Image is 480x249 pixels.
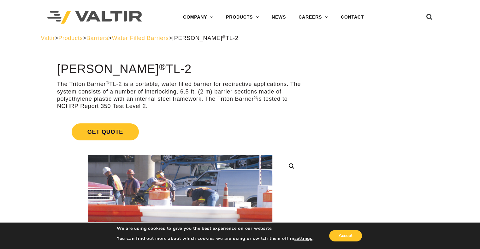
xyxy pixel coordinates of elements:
button: Accept [329,230,362,241]
sup: ® [106,81,109,85]
sup: ® [222,35,226,39]
p: The Triton Barrier TL-2 is a portable, water filled barrier for redirective applications. The sys... [57,81,303,110]
sup: ® [254,95,257,100]
img: Valtir [47,11,142,24]
a: Water Filled Barriers [112,35,169,41]
button: settings [294,236,312,241]
a: Valtir [41,35,55,41]
a: Products [58,35,83,41]
a: PRODUCTS [220,11,265,24]
a: CONTACT [335,11,370,24]
h1: [PERSON_NAME] TL-2 [57,63,303,76]
span: Get Quote [72,123,139,140]
a: CAREERS [292,11,335,24]
a: Get Quote [57,116,303,148]
a: Barriers [86,35,108,41]
span: [PERSON_NAME] TL-2 [172,35,238,41]
a: COMPANY [177,11,220,24]
div: > > > > [41,35,439,42]
a: NEWS [265,11,292,24]
p: We are using cookies to give you the best experience on our website. [117,226,314,231]
sup: ® [159,62,166,72]
p: You can find out more about which cookies we are using or switch them off in . [117,236,314,241]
